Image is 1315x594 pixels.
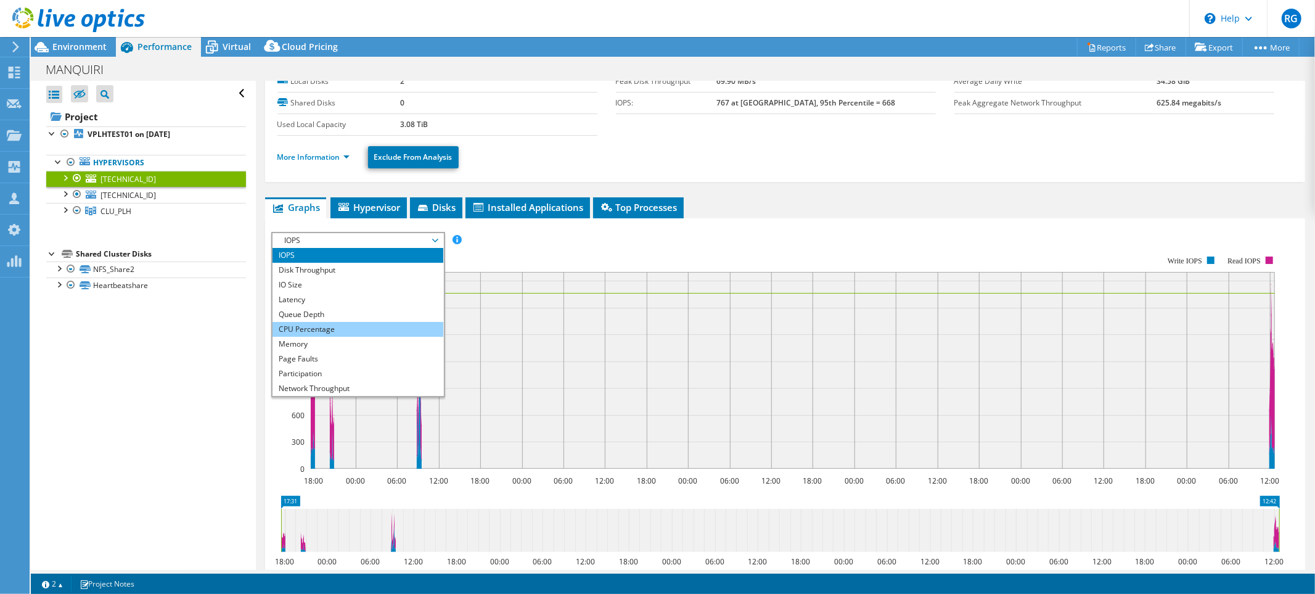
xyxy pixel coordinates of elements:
[46,171,246,187] a: [TECHNICAL_ID]
[1227,257,1261,265] text: Read IOPS
[1282,9,1301,28] span: RG
[429,476,448,486] text: 12:00
[599,201,678,213] span: Top Processes
[272,278,443,292] li: IO Size
[272,307,443,322] li: Queue Depth
[1178,556,1197,567] text: 00:00
[317,556,337,567] text: 00:00
[368,146,459,168] a: Exclude From Analysis
[33,576,72,592] a: 2
[279,233,437,248] span: IOPS
[845,476,864,486] text: 00:00
[928,476,947,486] text: 12:00
[1177,476,1196,486] text: 00:00
[1186,38,1243,57] a: Export
[46,262,246,278] a: NFS_Share2
[834,556,853,567] text: 00:00
[1205,13,1216,24] svg: \n
[100,190,156,200] span: [TECHNICAL_ID]
[554,476,573,486] text: 06:00
[100,174,156,184] span: [TECHNICAL_ID]
[803,476,822,486] text: 18:00
[576,556,595,567] text: 12:00
[272,263,443,278] li: Disk Throughput
[346,476,365,486] text: 00:00
[277,75,401,88] label: Local Disks
[920,556,940,567] text: 12:00
[1011,476,1030,486] text: 00:00
[1136,38,1186,57] a: Share
[275,556,294,567] text: 18:00
[416,201,456,213] span: Disks
[272,248,443,263] li: IOPS
[619,556,638,567] text: 18:00
[46,126,246,142] a: VPLHTEST01 on [DATE]
[748,556,767,567] text: 12:00
[292,410,305,421] text: 600
[616,75,716,88] label: Peak Disk Throughput
[46,187,246,203] a: [TECHNICAL_ID]
[705,556,724,567] text: 06:00
[512,476,531,486] text: 00:00
[300,464,305,474] text: 0
[761,476,780,486] text: 12:00
[400,97,404,108] b: 0
[272,337,443,352] li: Memory
[46,203,246,219] a: CLU_PLH
[137,41,192,52] span: Performance
[1242,38,1300,57] a: More
[46,278,246,294] a: Heartbeatshare
[447,556,466,567] text: 18:00
[272,352,443,366] li: Page Faults
[277,97,401,109] label: Shared Disks
[71,576,143,592] a: Project Notes
[1135,556,1154,567] text: 18:00
[954,75,1157,88] label: Average Daily Write
[954,97,1157,109] label: Peak Aggregate Network Throughput
[963,556,982,567] text: 18:00
[1092,556,1112,567] text: 12:00
[271,201,320,213] span: Graphs
[272,381,443,396] li: Network Throughput
[1221,556,1240,567] text: 06:00
[404,556,423,567] text: 12:00
[877,556,896,567] text: 06:00
[387,476,406,486] text: 06:00
[1157,97,1221,108] b: 625.84 megabits/s
[1077,38,1136,57] a: Reports
[277,118,401,131] label: Used Local Capacity
[304,476,323,486] text: 18:00
[1136,476,1155,486] text: 18:00
[472,201,584,213] span: Installed Applications
[1052,476,1071,486] text: 06:00
[969,476,988,486] text: 18:00
[272,366,443,381] li: Participation
[400,119,428,130] b: 3.08 TiB
[1006,556,1025,567] text: 00:00
[100,206,131,217] span: CLU_PLH
[277,152,350,162] a: More Information
[361,556,380,567] text: 06:00
[292,437,305,447] text: 300
[716,76,756,86] b: 69.90 MB/s
[1260,476,1279,486] text: 12:00
[720,476,739,486] text: 06:00
[52,41,107,52] span: Environment
[716,97,895,108] b: 767 at [GEOGRAPHIC_DATA], 95th Percentile = 668
[662,556,681,567] text: 00:00
[400,76,404,86] b: 2
[490,556,509,567] text: 00:00
[791,556,810,567] text: 18:00
[337,201,401,213] span: Hypervisor
[1157,76,1190,86] b: 34.58 GiB
[595,476,614,486] text: 12:00
[1264,556,1284,567] text: 12:00
[76,247,246,262] div: Shared Cluster Disks
[616,97,716,109] label: IOPS:
[223,41,251,52] span: Virtual
[533,556,552,567] text: 06:00
[46,155,246,171] a: Hypervisors
[88,129,170,139] b: VPLHTEST01 on [DATE]
[272,292,443,307] li: Latency
[470,476,490,486] text: 18:00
